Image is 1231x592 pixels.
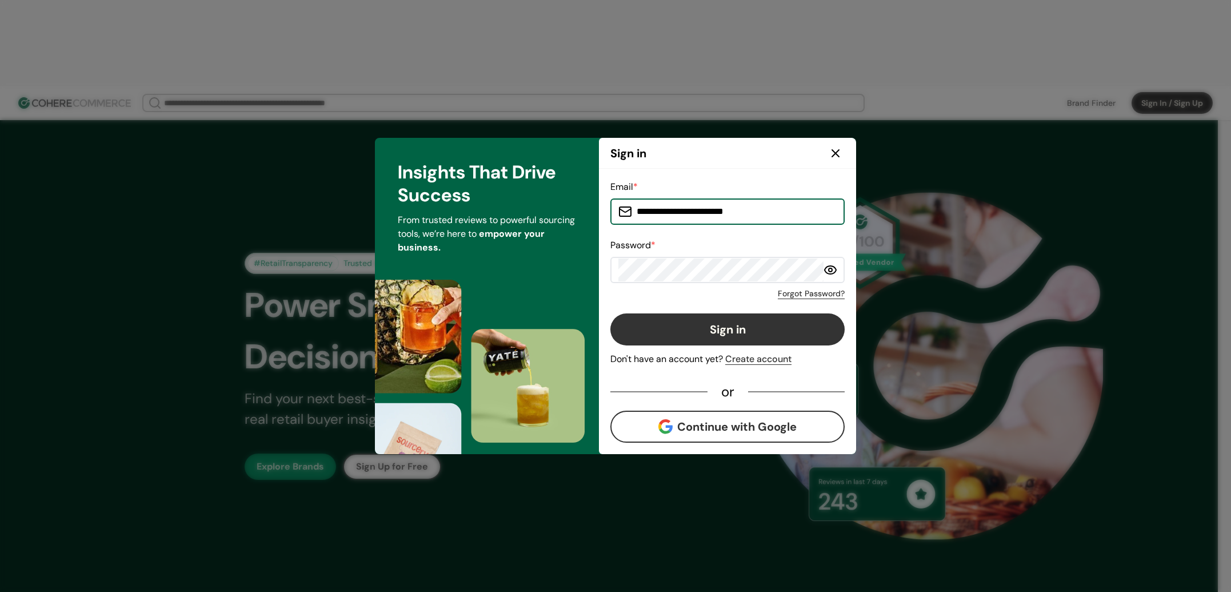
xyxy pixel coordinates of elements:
h3: Insights That Drive Success [398,161,576,206]
a: Forgot Password? [778,288,845,300]
h2: Sign in [610,145,646,162]
p: From trusted reviews to powerful sourcing tools, we’re here to [398,213,576,255]
div: Create account [725,352,792,366]
div: Don't have an account yet? [610,352,845,366]
label: Email [610,181,638,193]
div: or [708,387,748,397]
button: Sign in [610,313,845,345]
label: Password [610,239,656,251]
button: Continue with Google [610,411,845,443]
